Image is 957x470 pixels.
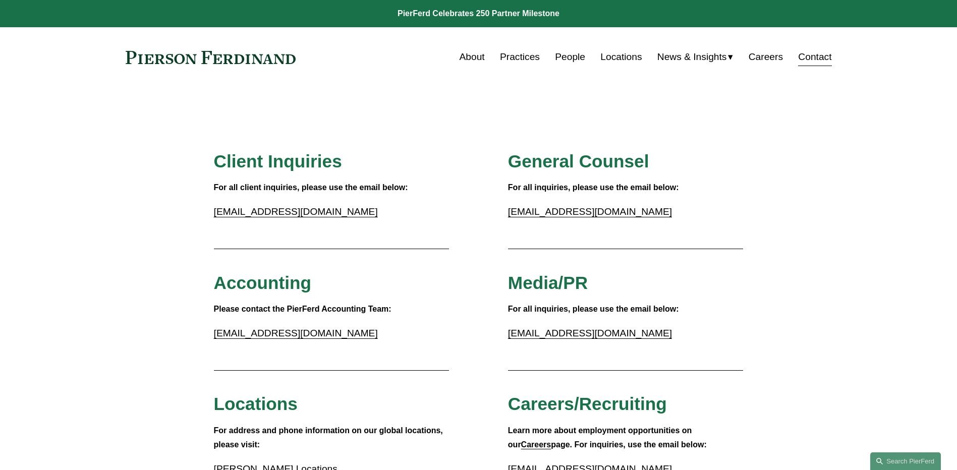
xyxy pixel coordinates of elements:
a: Careers [749,47,783,67]
a: [EMAIL_ADDRESS][DOMAIN_NAME] [508,328,672,338]
strong: For all inquiries, please use the email below: [508,183,679,192]
a: Practices [500,47,540,67]
a: Contact [798,47,831,67]
span: Locations [214,394,298,414]
strong: For all client inquiries, please use the email below: [214,183,408,192]
strong: page. For inquiries, use the email below: [551,440,707,449]
a: [EMAIL_ADDRESS][DOMAIN_NAME] [508,206,672,217]
span: News & Insights [657,48,727,66]
span: General Counsel [508,151,649,171]
a: folder dropdown [657,47,734,67]
a: Search this site [870,452,941,470]
a: About [460,47,485,67]
a: Careers [521,440,551,449]
a: [EMAIL_ADDRESS][DOMAIN_NAME] [214,328,378,338]
a: [EMAIL_ADDRESS][DOMAIN_NAME] [214,206,378,217]
strong: For address and phone information on our global locations, please visit: [214,426,445,449]
span: Media/PR [508,273,588,292]
a: People [555,47,585,67]
strong: Please contact the PierFerd Accounting Team: [214,305,391,313]
strong: For all inquiries, please use the email below: [508,305,679,313]
span: Client Inquiries [214,151,342,171]
span: Careers/Recruiting [508,394,667,414]
span: Accounting [214,273,312,292]
strong: Learn more about employment opportunities on our [508,426,694,449]
a: Locations [600,47,642,67]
